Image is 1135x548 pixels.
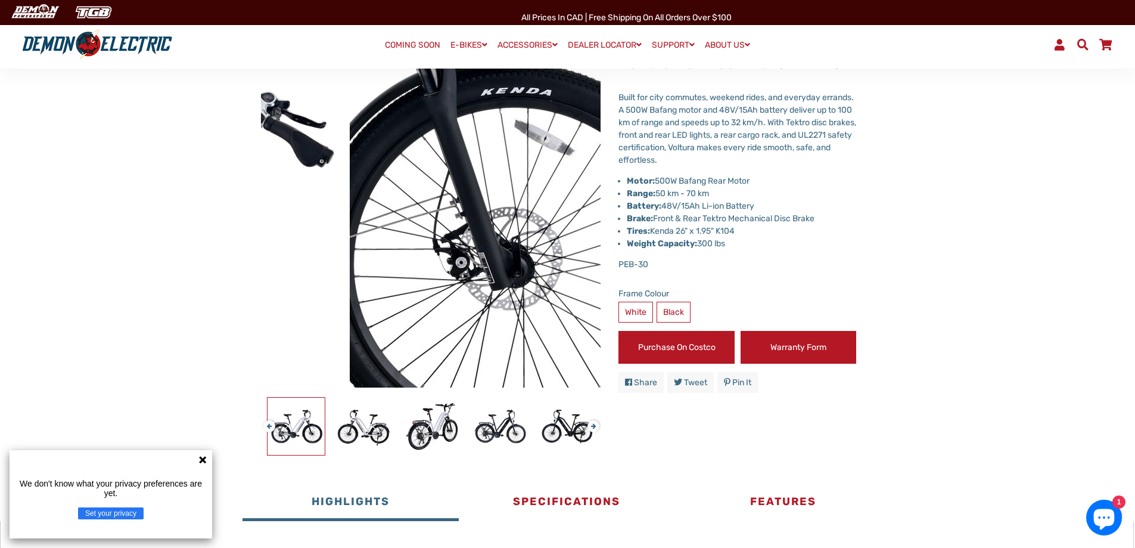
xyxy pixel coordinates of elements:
[587,414,595,428] button: Next
[564,36,646,54] a: DEALER LOCATOR
[627,213,653,224] strong: Brake:
[627,239,697,249] strong: Weight Capacity:
[18,29,176,60] img: Demon Electric logo
[403,398,461,455] img: Voltura NOVA Commuter e-Bike
[627,226,735,236] span: Kenda 26" x 1.95" K104
[732,377,751,388] span: Pin it
[618,259,648,270] span: PEB-30
[655,176,750,186] span: 500W Bafang Rear Motor
[263,414,270,428] button: Previous
[618,91,856,166] p: Built for city commutes, weekend rides, and everyday errands. A 500W Bafang motor and 48V/15Ah ba...
[627,226,650,236] strong: Tires:
[381,37,444,54] a: COMING SOON
[521,13,732,23] span: All Prices in CAD | Free shipping on all orders over $100
[268,398,325,455] img: Voltura NOVA Commuter e-Bike
[618,302,653,323] label: White
[741,331,857,364] a: Warranty Form
[493,36,562,54] a: ACCESSORIES
[6,2,63,22] img: Demon Electric
[335,398,393,455] img: Voltura NOVA Commuter e-Bike
[627,201,661,211] strong: Battery:
[459,485,675,521] button: Specifications
[627,239,725,249] span: 300 lbs
[242,485,459,521] button: Highlights
[69,2,118,22] img: TGB Canada
[684,377,707,388] span: Tweet
[675,485,891,521] button: Features
[78,507,144,519] button: Set your privacy
[657,302,691,323] label: Black
[618,331,735,364] a: Purchase on Costco
[701,36,754,54] a: ABOUT US
[648,36,699,54] a: SUPPORT
[634,377,657,388] span: Share
[627,176,655,186] strong: Motor:
[627,188,655,199] strong: Range:
[14,479,207,498] p: We don't know what your privacy preferences are yet.
[627,201,754,211] span: 48V/15Ah Li-ion Battery
[539,398,596,455] img: Voltura NOVA Commuter e-Bike
[627,188,709,199] span: 50 km - 70 km
[1083,500,1125,538] inbox-online-store-chat: Shopify online store chat
[627,213,814,224] span: Front & Rear Tektro Mechanical Disc Brake
[618,287,856,300] label: Frame Colour
[471,398,528,455] img: Voltura NOVA Commuter e-Bike
[446,36,492,54] a: E-BIKES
